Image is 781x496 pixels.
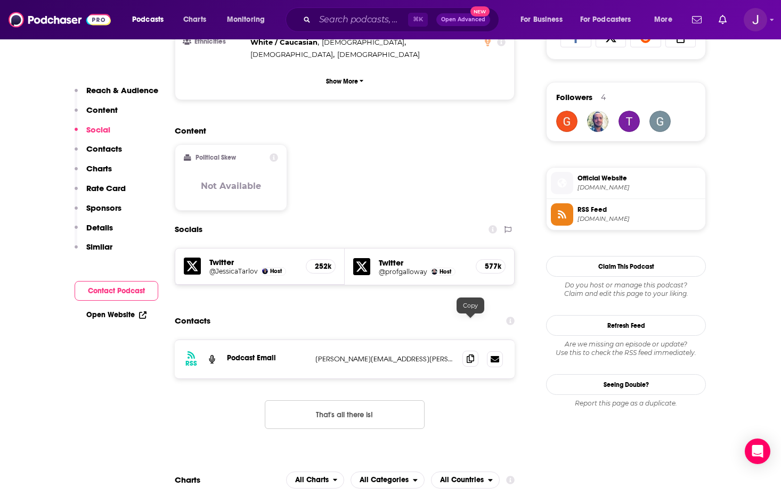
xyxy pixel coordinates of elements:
div: Claim and edit this page to your liking. [546,281,706,298]
img: georgvz [649,111,671,132]
span: All Countries [440,476,484,484]
h2: Charts [175,475,200,485]
span: , [322,36,406,48]
img: gaborger [587,111,608,132]
p: Sponsors [86,203,121,213]
span: Monitoring [227,12,265,27]
a: @profgalloway [379,268,427,276]
img: guy.peters.oklahoma [556,111,577,132]
button: Show profile menu [744,8,767,31]
span: For Business [520,12,563,27]
span: RSS Feed [577,205,701,214]
button: open menu [351,472,425,489]
button: open menu [286,472,345,489]
span: feeds.megaphone.fm [577,215,701,223]
div: Open Intercom Messenger [745,439,770,464]
button: Contacts [75,144,122,163]
p: Similar [86,242,112,252]
img: Jessica Tarlov [262,268,268,274]
h2: Political Skew [196,154,236,161]
h3: RSS [185,359,197,368]
span: More [654,12,672,27]
span: White / Caucasian [250,38,318,46]
div: Report this page as a duplicate. [546,399,706,408]
a: Charts [176,11,213,28]
a: Official Website[DOMAIN_NAME] [551,172,701,194]
button: Reach & Audience [75,85,158,105]
h5: Twitter [209,257,297,267]
a: @JessicaTarlov [209,267,258,275]
h2: Content [175,126,506,136]
span: Host [270,268,282,275]
button: open menu [513,11,576,28]
h5: Twitter [379,258,467,268]
div: 4 [601,93,606,102]
p: Podcast Email [227,353,307,362]
h3: Not Available [201,181,261,191]
button: Details [75,222,113,242]
img: User Profile [744,8,767,31]
span: [DEMOGRAPHIC_DATA] [337,50,420,59]
p: Show More [326,78,358,85]
span: New [470,6,490,16]
div: Search podcasts, credits, & more... [296,7,509,32]
span: Charts [183,12,206,27]
a: Show notifications dropdown [688,11,706,29]
span: Do you host or manage this podcast? [546,281,706,290]
span: All Charts [295,476,329,484]
p: Content [86,105,118,115]
div: Copy [457,297,484,313]
span: , [250,48,335,61]
span: Logged in as josephpapapr [744,8,767,31]
button: Rate Card [75,183,126,203]
p: Details [86,222,113,233]
span: For Podcasters [580,12,631,27]
img: Podchaser - Follow, Share and Rate Podcasts [9,10,111,30]
span: Host [440,268,451,275]
h3: Ethnicities [184,38,246,45]
img: tara.l.ellison [619,111,640,132]
a: Show notifications dropdown [714,11,731,29]
p: Reach & Audience [86,85,158,95]
h5: 577k [485,262,497,271]
div: Are we missing an episode or update? Use this to check the RSS feed immediately. [546,340,706,357]
span: podcasts.voxmedia.com [577,184,701,192]
h2: Contacts [175,311,210,331]
button: Charts [75,163,112,183]
h2: Categories [351,472,425,489]
button: Similar [75,242,112,261]
a: RSS Feed[DOMAIN_NAME] [551,203,701,226]
button: Claim This Podcast [546,256,706,277]
a: Open Website [86,310,147,319]
button: open menu [219,11,279,28]
input: Search podcasts, credits, & more... [315,11,408,28]
h2: Platforms [286,472,345,489]
button: open menu [125,11,177,28]
span: [DEMOGRAPHIC_DATA] [322,38,404,46]
button: open menu [431,472,500,489]
span: , [250,36,319,48]
span: Open Advanced [441,17,485,22]
span: ⌘ K [408,13,428,27]
span: Followers [556,92,592,102]
p: Rate Card [86,183,126,193]
p: Social [86,125,110,135]
h5: 252k [315,262,327,271]
h2: Countries [431,472,500,489]
a: Seeing Double? [546,374,706,395]
button: Open AdvancedNew [436,13,490,26]
button: Content [75,105,118,125]
button: Sponsors [75,203,121,222]
button: open menu [573,11,647,28]
span: [DEMOGRAPHIC_DATA] [250,50,333,59]
a: Scott Galloway [432,269,437,275]
p: Contacts [86,144,122,154]
button: Social [75,125,110,144]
